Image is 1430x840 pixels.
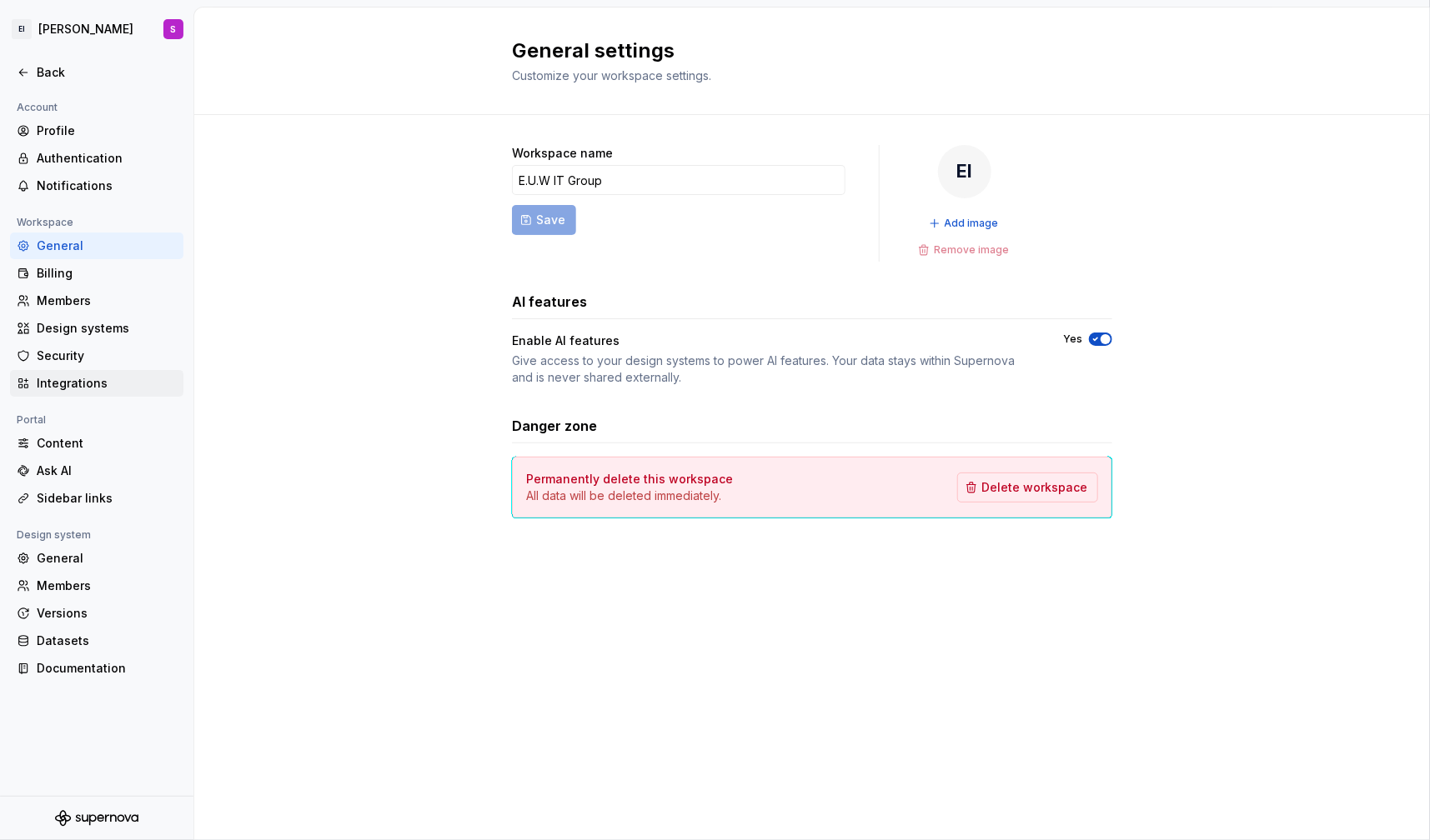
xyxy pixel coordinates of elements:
[924,212,1006,235] button: Add image
[37,150,177,167] div: Authentication
[37,292,177,309] div: Members
[10,172,183,199] a: Notifications
[37,320,177,337] div: Design systems
[55,810,138,827] svg: Supernova Logo
[3,11,190,47] button: EI[PERSON_NAME]S
[10,485,183,512] a: Sidebar links
[37,122,177,139] div: Profile
[10,655,183,682] a: Documentation
[512,145,613,162] label: Workspace name
[512,292,587,312] h3: AI features
[10,525,98,545] div: Design system
[512,37,1092,64] h2: General settings
[10,342,183,369] a: Security
[37,375,177,392] div: Integrations
[171,22,177,36] div: S
[981,479,1087,496] span: Delete workspace
[10,59,183,86] a: Back
[10,545,183,572] a: General
[37,605,177,622] div: Versions
[37,237,177,254] div: General
[512,332,1033,349] div: Enable AI features
[12,19,32,39] div: EI
[10,370,183,397] a: Integrations
[512,416,597,436] h3: Danger zone
[1063,332,1082,346] label: Yes
[37,462,177,479] div: Ask AI
[37,347,177,364] div: Security
[10,572,183,599] a: Members
[37,632,177,649] div: Datasets
[37,64,177,81] div: Back
[10,232,183,259] a: General
[37,550,177,567] div: General
[37,265,177,282] div: Billing
[10,117,183,144] a: Profile
[37,577,177,594] div: Members
[38,21,133,37] div: [PERSON_NAME]
[10,457,183,484] a: Ask AI
[10,145,183,172] a: Authentication
[10,430,183,457] a: Content
[957,472,1098,502] button: Delete workspace
[10,410,53,430] div: Portal
[526,487,733,504] p: All data will be deleted immediately.
[37,177,177,194] div: Notifications
[526,471,733,487] h4: Permanently delete this workspace
[10,287,183,314] a: Members
[37,660,177,677] div: Documentation
[37,490,177,507] div: Sidebar links
[512,68,711,82] span: Customize your workspace settings.
[10,600,183,627] a: Versions
[37,435,177,452] div: Content
[10,212,80,232] div: Workspace
[10,627,183,654] a: Datasets
[10,97,64,117] div: Account
[10,315,183,342] a: Design systems
[945,217,999,230] span: Add image
[512,352,1033,386] div: Give access to your design systems to power AI features. Your data stays within Supernova and is ...
[10,260,183,287] a: Billing
[938,145,991,198] div: EI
